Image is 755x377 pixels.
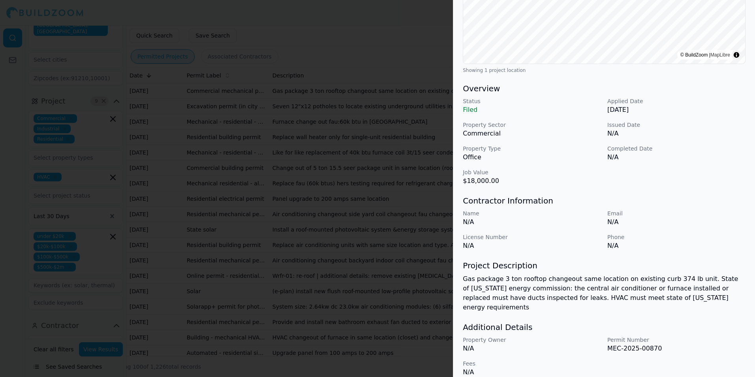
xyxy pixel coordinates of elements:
[463,121,601,129] p: Property Sector
[463,83,746,94] h3: Overview
[463,233,601,241] p: License Number
[607,336,746,344] p: Permit Number
[463,97,601,105] p: Status
[607,129,746,138] p: N/A
[710,52,730,58] a: MapLibre
[607,97,746,105] p: Applied Date
[463,168,601,176] p: Job Value
[463,129,601,138] p: Commercial
[607,121,746,129] p: Issued Date
[607,145,746,153] p: Completed Date
[463,360,601,368] p: Fees
[463,322,746,333] h3: Additional Details
[463,67,746,74] div: Showing 1 project location
[607,241,746,251] p: N/A
[680,51,730,59] div: © BuildZoom |
[607,344,746,353] p: MEC-2025-00870
[463,274,746,312] p: Gas package 3 ton rooftop changeout same location on existing curb 374 lb unit. State of [US_STAT...
[607,233,746,241] p: Phone
[732,50,741,60] summary: Toggle attribution
[463,145,601,153] p: Property Type
[463,176,601,186] p: $18,000.00
[463,241,601,251] p: N/A
[463,368,601,377] p: N/A
[463,105,601,115] p: Filed
[607,153,746,162] p: N/A
[607,105,746,115] p: [DATE]
[607,209,746,217] p: Email
[463,195,746,206] h3: Contractor Information
[463,153,601,162] p: Office
[463,336,601,344] p: Property Owner
[607,217,746,227] p: N/A
[463,344,601,353] p: N/A
[463,217,601,227] p: N/A
[463,260,746,271] h3: Project Description
[463,209,601,217] p: Name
